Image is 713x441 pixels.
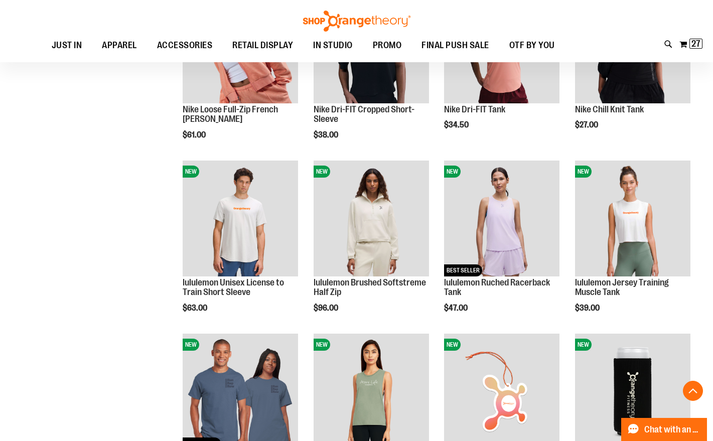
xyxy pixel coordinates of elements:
[575,161,690,276] img: lululemon Jersey Training Muscle Tank
[314,166,330,178] span: NEW
[314,104,414,124] a: Nike Dri-FIT Cropped Short-Sleeve
[575,161,690,277] a: lululemon Jersey Training Muscle TankNEW
[444,120,470,129] span: $34.50
[444,161,559,276] img: lululemon Ruched Racerback Tank
[444,339,461,351] span: NEW
[575,120,600,129] span: $27.00
[313,34,353,57] span: IN STUDIO
[575,277,669,298] a: lululemon Jersey Training Muscle Tank
[644,425,701,434] span: Chat with an Expert
[373,34,402,57] span: PROMO
[183,130,207,139] span: $61.00
[157,34,213,57] span: ACCESSORIES
[183,161,298,276] img: lululemon Unisex License to Train Short Sleeve
[575,166,592,178] span: NEW
[52,34,82,57] span: JUST IN
[183,104,278,124] a: Nike Loose Full-Zip French [PERSON_NAME]
[509,34,555,57] span: OTF BY YOU
[178,156,303,338] div: product
[444,277,550,298] a: lululemon Ruched Racerback Tank
[444,104,505,114] a: Nike Dri-FIT Tank
[183,339,199,351] span: NEW
[183,161,298,277] a: lululemon Unisex License to Train Short SleeveNEW
[314,130,340,139] span: $38.00
[439,156,564,338] div: product
[183,304,209,313] span: $63.00
[309,156,434,338] div: product
[444,161,559,277] a: lululemon Ruched Racerback TankNEWBEST SELLER
[314,339,330,351] span: NEW
[102,34,137,57] span: APPAREL
[444,304,469,313] span: $47.00
[183,166,199,178] span: NEW
[575,339,592,351] span: NEW
[314,304,340,313] span: $96.00
[575,304,601,313] span: $39.00
[575,104,644,114] a: Nike Chill Knit Tank
[444,264,482,276] span: BEST SELLER
[314,161,429,277] a: lululemon Brushed Softstreme Half ZipNEW
[621,418,707,441] button: Chat with an Expert
[302,11,412,32] img: Shop Orangetheory
[314,161,429,276] img: lululemon Brushed Softstreme Half Zip
[421,34,489,57] span: FINAL PUSH SALE
[183,277,284,298] a: lululemon Unisex License to Train Short Sleeve
[314,277,426,298] a: lululemon Brushed Softstreme Half Zip
[570,156,695,338] div: product
[691,39,700,49] span: 27
[683,381,703,401] button: Back To Top
[444,166,461,178] span: NEW
[232,34,293,57] span: RETAIL DISPLAY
